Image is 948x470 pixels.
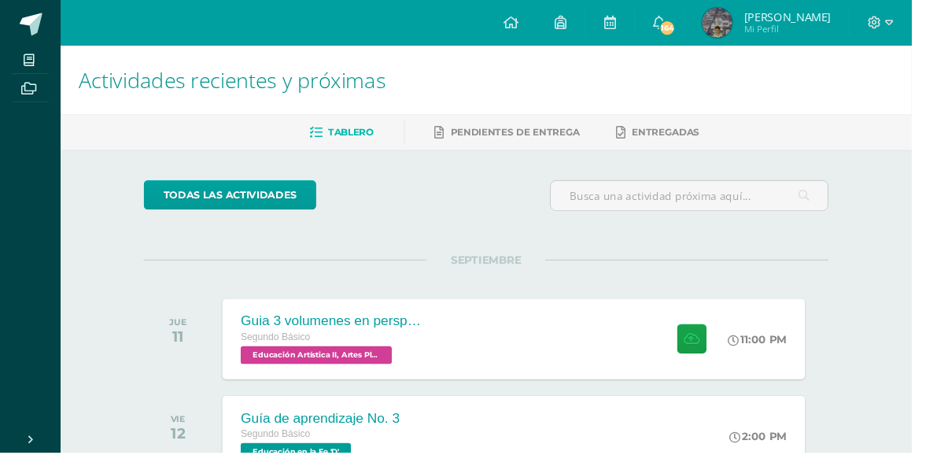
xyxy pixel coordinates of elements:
div: 11 [176,340,194,359]
span: Pendientes de entrega [469,131,603,143]
div: 2:00 PM [758,446,818,461]
span: Mi Perfil [773,24,864,37]
a: Pendientes de entrega [452,125,603,150]
span: [PERSON_NAME] [773,9,864,25]
span: Segundo Básico [250,345,323,356]
div: JUE [176,329,194,340]
span: Actividades recientes y próximas [82,68,401,98]
a: todas las Actividades [149,187,329,218]
div: Guía de aprendizaje No. 3 [250,427,415,443]
input: Busca una actividad próxima aquí... [573,188,861,219]
span: Entregadas [658,131,728,143]
div: 11:00 PM [757,346,818,360]
a: Entregadas [641,125,728,150]
span: Segundo Básico [250,446,323,457]
span: SEPTIEMBRE [444,263,567,277]
span: 164 [685,20,703,38]
span: Educación Artística II, Artes Plásticas 'D' [250,360,408,379]
img: 111a311e742ea28efb684d2551e444be.png [730,8,762,39]
span: Tablero [341,131,389,143]
div: VIE [177,430,193,441]
a: Tablero [322,125,389,150]
div: Guia 3 volumenes en perspectiva [250,326,439,342]
div: 12 [177,441,193,460]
